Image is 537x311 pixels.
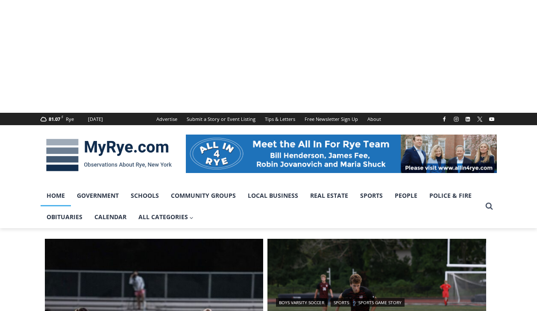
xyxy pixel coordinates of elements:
span: 81.07 [49,116,60,122]
a: Advertise [152,113,182,125]
a: Submit a Story or Event Listing [182,113,260,125]
a: Police & Fire [423,185,478,206]
a: Facebook [439,114,449,124]
a: Instagram [451,114,461,124]
img: MyRye.com [41,133,177,177]
a: About [363,113,386,125]
a: People [389,185,423,206]
a: Sports [354,185,389,206]
nav: Primary Navigation [41,185,481,228]
a: Schools [125,185,165,206]
span: F [62,114,63,119]
div: | | [276,296,478,307]
a: Local Business [242,185,304,206]
a: Calendar [88,206,132,228]
a: Boys Varsity Soccer [276,298,327,307]
nav: Secondary Navigation [152,113,386,125]
a: Real Estate [304,185,354,206]
a: Sports Game Story [355,298,405,307]
a: Sports [331,298,352,307]
a: Obituaries [41,206,88,228]
button: View Search Form [481,199,497,214]
a: Tips & Letters [260,113,300,125]
a: X [475,114,485,124]
div: Rye [66,115,74,123]
a: Home [41,185,71,206]
img: All in for Rye [186,135,497,173]
a: Government [71,185,125,206]
a: All Categories [132,206,200,228]
a: YouTube [487,114,497,124]
a: Community Groups [165,185,242,206]
a: Free Newsletter Sign Up [300,113,363,125]
div: [DATE] [88,115,103,123]
a: Linkedin [463,114,473,124]
span: All Categories [138,212,194,222]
